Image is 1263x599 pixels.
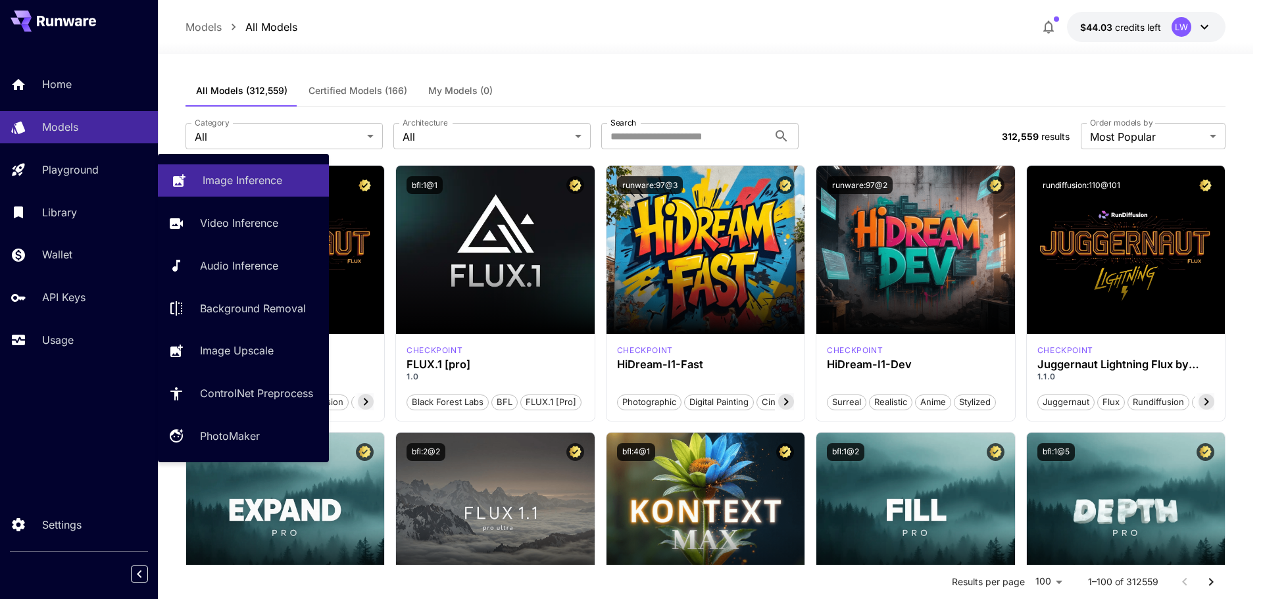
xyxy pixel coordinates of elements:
label: Category [195,117,230,128]
p: 1.0 [407,371,584,383]
button: runware:97@3 [617,176,683,194]
p: checkpoint [617,345,673,356]
div: HiDream Fast [617,345,673,356]
nav: breadcrumb [186,19,297,35]
p: Results per page [952,575,1025,588]
h3: HiDream-I1-Dev [827,358,1004,371]
span: rundiffusion [1128,396,1189,409]
button: Certified Model – Vetted for best performance and includes a commercial license. [987,443,1004,461]
span: Realistic [870,396,912,409]
p: All Models [245,19,297,35]
span: credits left [1115,22,1161,33]
div: 100 [1030,572,1067,591]
span: BFL [492,396,517,409]
div: LW [1172,17,1191,37]
span: schnell [1193,396,1231,409]
span: My Models (0) [428,85,493,97]
p: Audio Inference [200,258,278,274]
a: Image Upscale [158,335,329,367]
a: Image Inference [158,164,329,197]
p: Usage [42,332,74,348]
a: Video Inference [158,207,329,239]
p: Library [42,204,77,220]
button: Certified Model – Vetted for best performance and includes a commercial license. [566,176,584,194]
div: Collapse sidebar [141,562,158,586]
button: bfl:1@2 [827,443,864,461]
div: fluxpro [407,345,462,356]
p: Video Inference [200,215,278,231]
a: Background Removal [158,292,329,324]
button: Go to next page [1198,569,1224,595]
label: Architecture [403,117,447,128]
span: Black Forest Labs [407,396,488,409]
button: Certified Model – Vetted for best performance and includes a commercial license. [1197,176,1214,194]
span: Certified Models (166) [309,85,407,97]
span: $44.03 [1080,22,1115,33]
a: ControlNet Preprocess [158,377,329,410]
p: PhotoMaker [200,428,260,444]
span: All Models (312,559) [196,85,287,97]
span: Anime [916,396,951,409]
a: Audio Inference [158,250,329,282]
button: Certified Model – Vetted for best performance and includes a commercial license. [776,443,794,461]
p: Settings [42,517,82,533]
button: Certified Model – Vetted for best performance and includes a commercial license. [566,443,584,461]
p: Home [42,76,72,92]
label: Order models by [1090,117,1152,128]
h3: FLUX.1 [pro] [407,358,584,371]
span: FLUX.1 [pro] [521,396,581,409]
button: bfl:2@2 [407,443,445,461]
div: HiDream Dev [827,345,883,356]
span: Stylized [954,396,995,409]
span: pro [352,396,375,409]
button: Certified Model – Vetted for best performance and includes a commercial license. [356,176,374,194]
button: bfl:4@1 [617,443,655,461]
label: Search [610,117,636,128]
span: Most Popular [1090,129,1204,145]
p: checkpoint [1037,345,1093,356]
span: Digital Painting [685,396,753,409]
button: bfl:1@5 [1037,443,1075,461]
p: Models [42,119,78,135]
button: Certified Model – Vetted for best performance and includes a commercial license. [356,443,374,461]
h3: HiDream-I1-Fast [617,358,795,371]
button: Collapse sidebar [131,565,148,583]
span: Cinematic [757,396,806,409]
p: Models [186,19,222,35]
span: Surreal [828,396,866,409]
p: 1.1.0 [1037,371,1215,383]
button: runware:97@2 [827,176,893,194]
p: Image Upscale [200,343,274,358]
span: 312,559 [1002,131,1039,142]
p: checkpoint [407,345,462,356]
div: $44.032 [1080,20,1161,34]
span: All [195,129,362,145]
button: $44.032 [1067,12,1226,42]
span: All [403,129,570,145]
button: Certified Model – Vetted for best performance and includes a commercial license. [776,176,794,194]
span: Photographic [618,396,681,409]
button: Certified Model – Vetted for best performance and includes a commercial license. [1197,443,1214,461]
h3: Juggernaut Lightning Flux by RunDiffusion [1037,358,1215,371]
p: Image Inference [203,172,282,188]
div: FLUX.1 D [1037,345,1093,356]
p: ControlNet Preprocess [200,385,313,401]
button: bfl:1@1 [407,176,443,194]
p: Background Removal [200,300,306,316]
button: Certified Model – Vetted for best performance and includes a commercial license. [987,176,1004,194]
p: Playground [42,162,99,178]
p: Wallet [42,247,72,262]
span: juggernaut [1038,396,1094,409]
span: results [1041,131,1070,142]
span: flux [1098,396,1124,409]
button: rundiffusion:110@101 [1037,176,1126,194]
a: PhotoMaker [158,420,329,452]
p: checkpoint [827,345,883,356]
p: API Keys [42,289,86,305]
p: 1–100 of 312559 [1088,575,1158,588]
